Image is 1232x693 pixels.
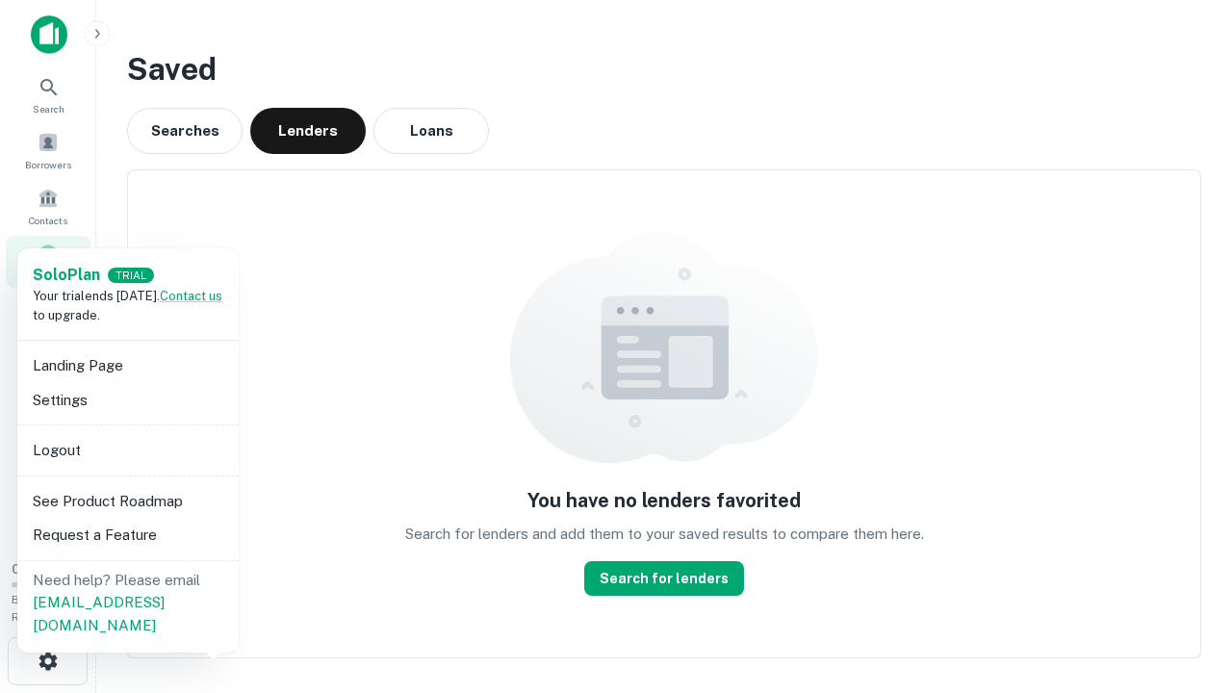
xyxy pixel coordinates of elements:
[25,518,231,552] li: Request a Feature
[25,348,231,383] li: Landing Page
[1136,539,1232,631] iframe: Chat Widget
[33,569,223,637] p: Need help? Please email
[25,484,231,519] li: See Product Roadmap
[33,264,100,287] a: SoloPlan
[25,383,231,418] li: Settings
[33,594,165,633] a: [EMAIL_ADDRESS][DOMAIN_NAME]
[160,289,222,303] a: Contact us
[33,266,100,284] strong: Solo Plan
[33,289,222,322] span: Your trial ends [DATE]. to upgrade.
[108,268,154,284] div: TRIAL
[25,433,231,468] li: Logout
